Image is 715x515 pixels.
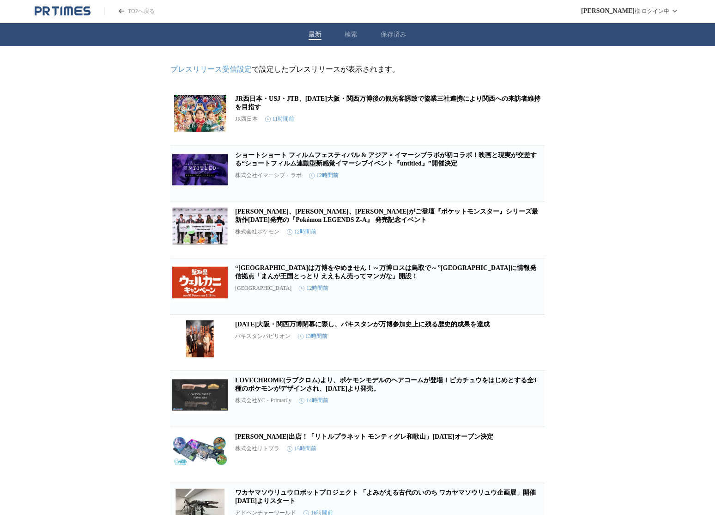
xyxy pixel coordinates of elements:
[235,172,302,179] p: 株式会社イマーシブ・ラボ
[172,433,228,470] img: 和歌山初出店！「リトルプラネット モンティグレ和歌山」2025年12月12日（金）オープン決定
[172,320,228,357] img: 2025大阪・関西万博閉幕に際し、パキスタンが万博参加史上に残る歴史的成果を達成
[235,321,490,328] a: [DATE]大阪・関西万博閉幕に際し、パキスタンが万博参加史上に残る歴史的成果を達成
[172,264,228,301] img: “鳥取県は万博をやめません！～万博ロスは鳥取で～”リーベルホテル大阪内に情報発信拠点「まんが王国とっとり ええもん売ってマンガな」開設！
[235,489,536,504] a: ワカヤマソウリュウロボットプロジェクト 「よみがえる古代のいのち ワカヤマソウリュウ企画展」開催 [DATE]よりスタート
[235,115,258,123] p: JR西日本
[235,228,279,236] p: 株式会社ポケモン
[381,31,406,39] button: 保存済み
[345,31,357,39] button: 検索
[172,151,228,188] img: ショートショート フィルムフェスティバル & アジア × イマーシブラボが初コラボ！映画と現実が交差する“ショートフィルム連動型新感覚イマーシブイベント『untitled』”開催決定
[309,172,339,179] time: 12時間前
[581,7,635,15] span: [PERSON_NAME]
[235,377,537,392] a: LOVECHROME(ラブクロム)より、ポケモンモデルのヘアコームが登場！ピカチュウをはじめとする全3種のポケモンがデザインされ、[DATE]より発売。
[170,65,252,73] a: プレスリリース受信設定
[172,376,228,413] img: LOVECHROME(ラブクロム)より、ポケモンモデルのヘアコームが登場！ピカチュウをはじめとする全3種のポケモンがデザインされ、11/19(水)より発売。
[235,95,540,110] a: JR西日本・USJ・JTB、[DATE]大阪・関西万博後の観光客誘致で協業三社連携により関西への来訪者維持を目指す
[309,31,321,39] button: 最新
[265,115,295,123] time: 11時間前
[104,7,155,15] a: PR TIMESのトップページはこちら
[235,264,536,280] a: “[GEOGRAPHIC_DATA]は万博をやめません！～万博ロスは鳥取で～”[GEOGRAPHIC_DATA]に情報発信拠点「まんが王国とっとり ええもん売ってマンガな」開設！
[299,397,328,405] time: 14時間前
[235,285,291,292] p: [GEOGRAPHIC_DATA]
[298,332,327,340] time: 13時間前
[287,445,316,453] time: 15時間前
[235,332,291,340] p: パキスタンパビリオン
[35,6,91,17] a: PR TIMESのトップページはこちら
[235,397,291,405] p: 株式会社YC・Primarily
[287,228,316,236] time: 12時間前
[235,433,493,440] a: [PERSON_NAME]出店！「リトルプラネット モンティグレ和歌山」[DATE]オープン決定
[170,65,545,74] p: で設定したプレスリリースが表示されます。
[235,445,279,453] p: 株式会社リトプラ
[235,208,538,223] a: [PERSON_NAME]、[PERSON_NAME]、[PERSON_NAME]がご登壇『ポケットモンスター』シリーズ最新作[DATE]発売の『Pokémon LEGENDS Z-A』 発売記...
[299,284,328,292] time: 12時間前
[172,95,228,132] img: JR西日本・USJ・JTB、2025年大阪・関西万博後の観光客誘致で協業三社連携により関西への来訪者維持を目指す
[172,208,228,245] img: 吉沢亮さん、池田エライザさん、オズワルドさんがご登壇『ポケットモンスター』シリーズ最新作10月16日発売の『Pokémon LEGENDS Z-A』 発売記念イベント
[235,152,537,167] a: ショートショート フィルムフェスティバル & アジア × イマーシブラボが初コラボ！映画と現実が交差する“ショートフィルム連動型新感覚イマーシブイベント『untitled』”開催決定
